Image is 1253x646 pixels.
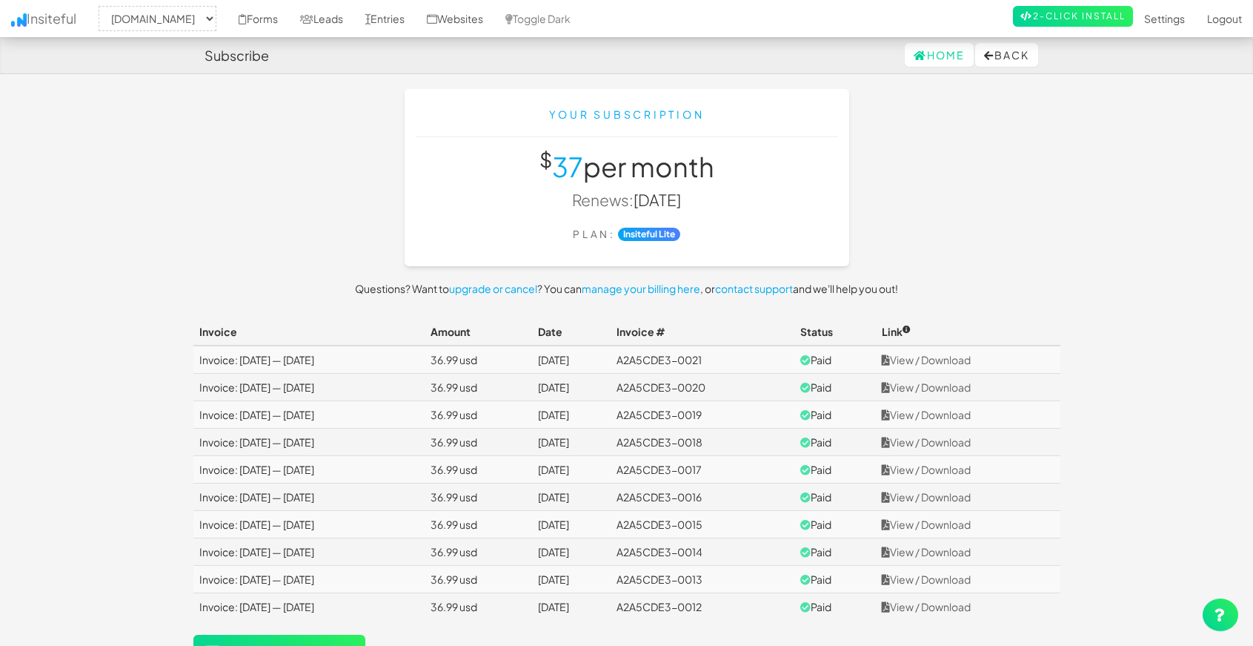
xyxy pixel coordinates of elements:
[882,600,971,613] a: View / Download
[425,346,531,374] td: 36.99 usd
[532,484,611,511] td: [DATE]
[572,190,634,210] span: Renews:
[794,318,876,346] th: Status
[882,463,971,476] a: View / Download
[794,429,876,456] td: Paid
[449,282,537,295] a: upgrade or cancel
[193,429,425,456] td: Invoice: [DATE] — [DATE]
[532,538,611,566] td: [DATE]
[573,228,615,240] small: Plan:
[905,43,974,67] a: Home
[794,374,876,401] td: Paid
[794,538,876,566] td: Paid
[532,346,611,374] td: [DATE]
[611,566,795,593] td: A2A5CDE3-0013
[532,511,611,538] td: [DATE]
[794,346,876,374] td: Paid
[611,346,795,374] td: A2A5CDE3-0021
[193,281,1060,296] p: Questions? Want to ? You can , or and we'll help you out!
[882,353,971,366] a: View / Download
[794,401,876,429] td: Paid
[532,593,611,621] td: [DATE]
[794,511,876,538] td: Paid
[532,374,611,401] td: [DATE]
[618,228,680,241] strong: Insiteful Lite
[532,429,611,456] td: [DATE]
[582,282,700,295] a: manage your billing here
[794,456,876,484] td: Paid
[794,566,876,593] td: Paid
[611,511,795,538] td: A2A5CDE3-0015
[193,566,425,593] td: Invoice: [DATE] — [DATE]
[882,435,971,449] a: View / Download
[193,593,425,621] td: Invoice: [DATE] — [DATE]
[882,545,971,558] a: View / Download
[882,380,971,394] a: View / Download
[532,456,611,484] td: [DATE]
[882,573,971,586] a: View / Download
[794,593,876,621] td: Paid
[611,456,795,484] td: A2A5CDE3-0017
[425,401,531,429] td: 36.99 usd
[611,318,795,346] th: Invoice #
[193,318,425,346] th: Invoice
[193,374,425,401] td: Invoice: [DATE] — [DATE]
[794,484,876,511] td: Paid
[416,152,838,182] h1: per month
[882,408,971,421] a: View / Download
[425,511,531,538] td: 36.99 usd
[532,318,611,346] th: Date
[1013,6,1133,27] a: 2-Click Install
[416,189,838,211] p: [DATE]
[11,13,27,27] img: icon.png
[193,456,425,484] td: Invoice: [DATE] — [DATE]
[193,511,425,538] td: Invoice: [DATE] — [DATE]
[425,374,531,401] td: 36.99 usd
[532,401,611,429] td: [DATE]
[882,490,971,504] a: View / Download
[611,401,795,429] td: A2A5CDE3-0019
[611,429,795,456] td: A2A5CDE3-0018
[193,538,425,566] td: Invoice: [DATE] — [DATE]
[539,147,552,172] sup: $
[425,538,531,566] td: 36.99 usd
[611,538,795,566] td: A2A5CDE3-0014
[611,374,795,401] td: A2A5CDE3-0020
[882,325,911,338] span: Link
[552,150,583,183] span: 37
[193,484,425,511] td: Invoice: [DATE] — [DATE]
[882,518,971,531] a: View / Download
[532,566,611,593] td: [DATE]
[205,48,269,63] h4: Subscribe
[611,593,795,621] td: A2A5CDE3-0012
[416,107,838,122] div: Your Subscription
[425,484,531,511] td: 36.99 usd
[975,43,1038,67] button: Back
[425,593,531,621] td: 36.99 usd
[611,484,795,511] td: A2A5CDE3-0016
[193,401,425,429] td: Invoice: [DATE] — [DATE]
[193,346,425,374] td: Invoice: [DATE] — [DATE]
[715,282,793,295] a: contact support
[425,429,531,456] td: 36.99 usd
[425,318,531,346] th: Amount
[425,566,531,593] td: 36.99 usd
[425,456,531,484] td: 36.99 usd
